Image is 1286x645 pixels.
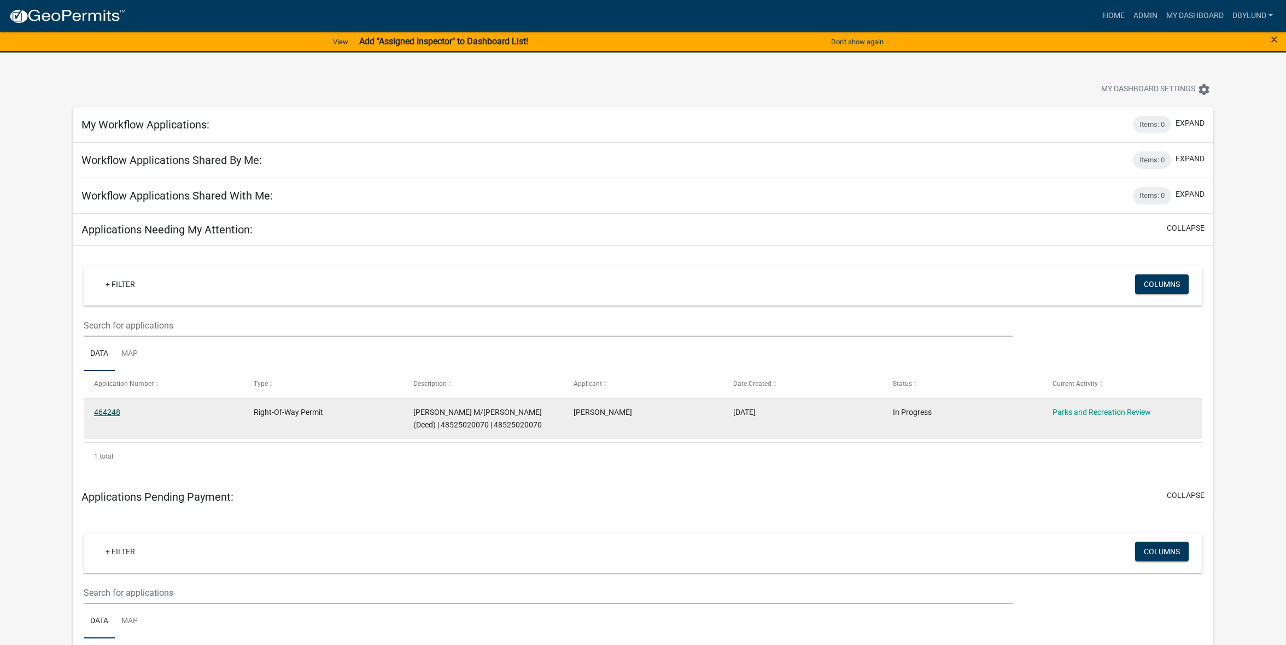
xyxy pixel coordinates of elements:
[84,337,115,372] a: Data
[1197,83,1211,96] i: settings
[1271,32,1278,47] span: ×
[81,154,262,167] h5: Workflow Applications Shared By Me:
[1129,5,1162,26] a: Admin
[413,408,542,429] span: REETZ, MORGAN M/SHARADAN (Deed) | 48525020070 | 48525020070
[115,337,144,372] a: Map
[893,408,932,417] span: In Progress
[1228,5,1277,26] a: dbylund
[413,380,447,388] span: Description
[1133,116,1171,133] div: Items: 0
[254,380,268,388] span: Type
[84,604,115,639] a: Data
[81,118,209,131] h5: My Workflow Applications:
[882,371,1042,397] datatable-header-cell: Status
[403,371,563,397] datatable-header-cell: Description
[1133,187,1171,204] div: Items: 0
[1176,118,1205,129] button: expand
[1053,408,1151,417] a: Parks and Recreation Review
[1135,274,1189,294] button: Columns
[94,408,120,417] a: 464248
[574,380,602,388] span: Applicant
[97,542,144,561] a: + Filter
[84,443,1203,470] div: 1 total
[1162,5,1228,26] a: My Dashboard
[723,371,882,397] datatable-header-cell: Date Created
[1135,542,1189,561] button: Columns
[893,380,912,388] span: Status
[827,33,888,51] button: Don't show again
[1167,490,1205,501] button: collapse
[94,380,154,388] span: Application Number
[1101,83,1195,96] span: My Dashboard Settings
[1176,153,1205,165] button: expand
[84,582,1014,604] input: Search for applications
[1133,151,1171,169] div: Items: 0
[81,223,253,236] h5: Applications Needing My Attention:
[84,314,1014,337] input: Search for applications
[81,490,233,503] h5: Applications Pending Payment:
[359,36,528,46] strong: Add "Assigned Inspector" to Dashboard List!
[97,274,144,294] a: + Filter
[84,371,243,397] datatable-header-cell: Application Number
[563,371,722,397] datatable-header-cell: Applicant
[73,246,1214,481] div: collapse
[1053,380,1098,388] span: Current Activity
[1271,33,1278,46] button: Close
[733,380,771,388] span: Date Created
[115,604,144,639] a: Map
[574,408,632,417] span: Tyler Perkins
[733,408,756,417] span: 08/15/2025
[1042,371,1202,397] datatable-header-cell: Current Activity
[1176,189,1205,200] button: expand
[329,33,353,51] a: View
[254,408,323,417] span: Right-Of-Way Permit
[1098,5,1129,26] a: Home
[81,189,273,202] h5: Workflow Applications Shared With Me:
[1092,79,1219,100] button: My Dashboard Settingssettings
[1167,222,1205,234] button: collapse
[243,371,403,397] datatable-header-cell: Type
